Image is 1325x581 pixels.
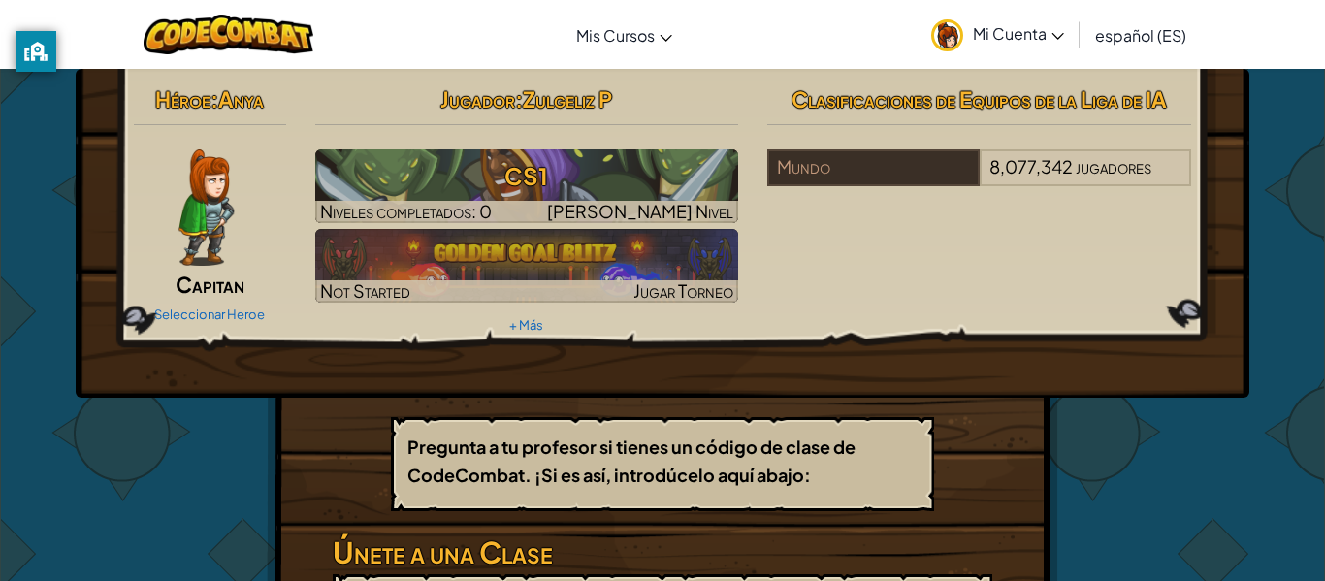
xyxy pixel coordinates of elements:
button: privacy banner [16,31,56,72]
h3: CS1 [315,154,739,198]
span: Clasificaciones de Equipos de la Liga de IA [792,85,1167,113]
a: Mis Cursos [566,9,682,61]
span: español (ES) [1095,25,1186,46]
span: : [210,85,218,113]
a: Not StartedJugar Torneo [315,229,739,303]
span: Not Started [320,279,410,302]
span: Mi Cuenta [973,23,1064,44]
a: español (ES) [1085,9,1196,61]
a: + Más [509,317,543,333]
span: [PERSON_NAME] Nivel [547,200,733,222]
div: Mundo [767,149,979,186]
img: avatar [931,19,963,51]
span: Zulgeliz P [523,85,612,113]
img: CodeCombat logo [144,15,313,54]
a: Seleccionar Heroe [154,307,265,322]
span: Capitan [176,271,244,298]
a: Mi Cuenta [921,4,1074,65]
img: Golden Goal [315,229,739,303]
span: Héroe [155,85,210,113]
img: captain-pose.png [178,149,234,266]
img: CS1 [315,149,739,223]
b: Pregunta a tu profesor si tienes un código de clase de CodeCombat. ¡Si es así, introdúcelo aquí a... [407,436,856,486]
a: Mundo8,077,342jugadores [767,168,1191,190]
span: Jugar Torneo [633,279,733,302]
span: Niveles completados: 0 [320,200,492,222]
span: Anya [218,85,264,113]
span: 8,077,342 [989,155,1073,178]
span: Jugador [440,85,515,113]
h3: Únete a una Clase [333,531,992,574]
span: Mis Cursos [576,25,655,46]
span: jugadores [1076,155,1151,178]
span: : [515,85,523,113]
a: Jugar Siguiente Nivel [315,149,739,223]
